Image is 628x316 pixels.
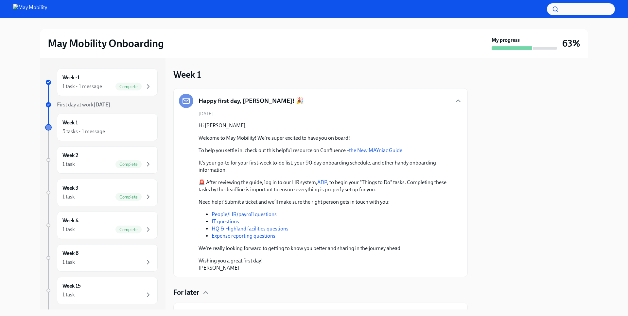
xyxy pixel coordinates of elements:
[562,38,580,49] h3: 63%
[62,74,79,81] h6: Week -1
[48,37,164,50] h2: May Mobility Onboarding
[45,244,158,272] a: Week 61 task
[199,111,213,117] span: [DATE]
[45,277,158,304] a: Week 151 task
[115,227,142,232] span: Complete
[173,288,199,297] h4: For later
[212,211,277,217] a: People/HR/payroll questions
[115,162,142,167] span: Complete
[45,101,158,108] a: First day at work[DATE]
[62,161,75,168] div: 1 task
[62,83,102,90] div: 1 task • 1 message
[62,291,75,298] div: 1 task
[115,84,142,89] span: Complete
[62,282,81,290] h6: Week 15
[45,146,158,174] a: Week 21 taskComplete
[173,69,201,80] h3: Week 1
[199,147,402,154] p: To help you settle in, check out this helpful resource on Confluence –
[199,245,452,252] p: We're really looking forward to getting to know you better and sharing in the journey ahead.
[62,250,78,257] h6: Week 6
[45,179,158,206] a: Week 31 taskComplete
[62,152,78,159] h6: Week 2
[62,128,105,135] div: 5 tasks • 1 message
[62,119,78,126] h6: Week 1
[173,288,468,297] div: For later
[45,114,158,141] a: Week 15 tasks • 1 message
[349,147,402,153] a: the New MAYniac Guide
[492,37,520,44] strong: My progress
[13,4,47,14] img: May Mobility
[212,233,275,239] a: Expense reporting questions
[212,218,239,225] a: IT questions
[62,259,75,266] div: 1 task
[212,226,288,232] a: HQ & Highland facilities questions
[45,212,158,239] a: Week 41 taskComplete
[115,195,142,199] span: Complete
[199,198,452,206] p: Need help? Submit a ticket and we’ll make sure the right person gets in touch with you:
[45,69,158,96] a: Week -11 task • 1 messageComplete
[62,217,78,224] h6: Week 4
[57,102,110,108] span: First day at work
[199,179,452,193] p: 🚨 After reviewing the guide, log in to our HR system, , to begin your "Things to Do" tasks. Compl...
[62,184,78,192] h6: Week 3
[62,226,75,233] div: 1 task
[199,122,350,129] p: Hi [PERSON_NAME],
[199,97,304,105] h5: Happy first day, [PERSON_NAME]! 🎉
[317,179,327,185] a: ADP
[199,257,452,272] p: Wishing you a great first day! [PERSON_NAME]
[62,193,75,200] div: 1 task
[199,134,350,142] p: Welcome to May Mobility! We're super excited to have you on board!
[94,102,110,108] strong: [DATE]
[199,159,452,174] p: It's your go-to for your first-week to-do list, your 90-day onboarding schedule, and other handy ...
